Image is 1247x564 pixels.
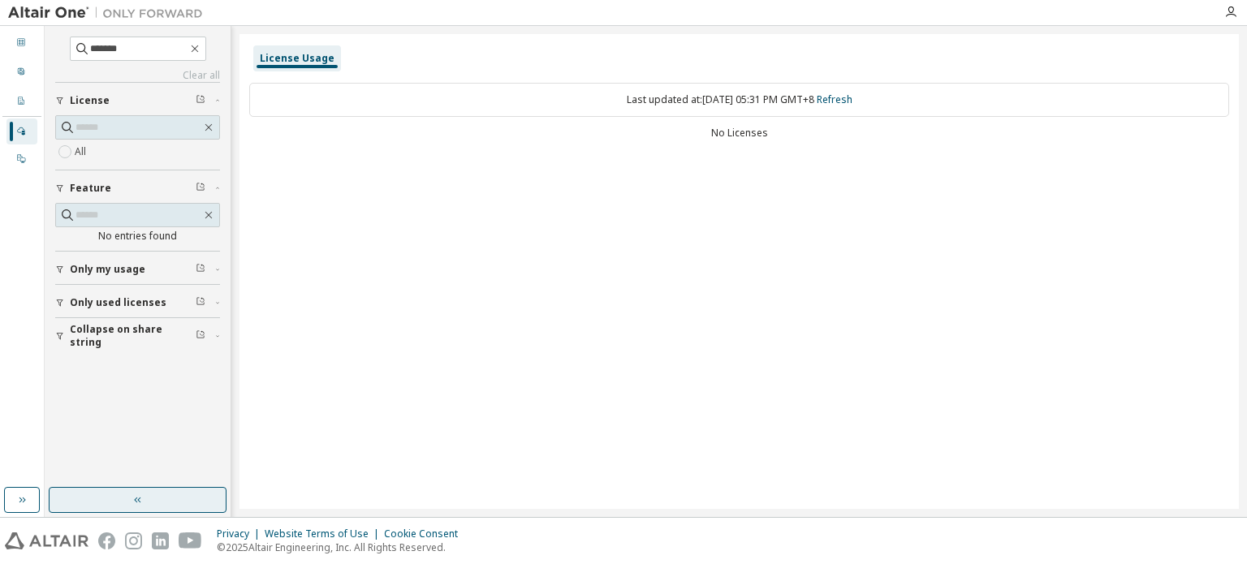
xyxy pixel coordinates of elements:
[384,527,468,540] div: Cookie Consent
[152,532,169,549] img: linkedin.svg
[70,182,111,195] span: Feature
[55,285,220,321] button: Only used licenses
[249,83,1229,117] div: Last updated at: [DATE] 05:31 PM GMT+8
[217,540,468,554] p: © 2025 Altair Engineering, Inc. All Rights Reserved.
[70,296,166,309] span: Only used licenses
[179,532,202,549] img: youtube.svg
[196,329,205,342] span: Clear filter
[55,230,220,243] div: No entries found
[260,52,334,65] div: License Usage
[55,252,220,287] button: Only my usage
[196,182,205,195] span: Clear filter
[55,170,220,206] button: Feature
[55,69,220,82] a: Clear all
[98,532,115,549] img: facebook.svg
[125,532,142,549] img: instagram.svg
[70,323,196,349] span: Collapse on share string
[6,118,37,144] div: Managed
[5,532,88,549] img: altair_logo.svg
[6,59,37,85] div: User Profile
[6,146,37,172] div: On Prem
[70,263,145,276] span: Only my usage
[196,263,205,276] span: Clear filter
[55,318,220,354] button: Collapse on share string
[217,527,265,540] div: Privacy
[75,142,89,161] label: All
[196,94,205,107] span: Clear filter
[249,127,1229,140] div: No Licenses
[6,88,37,114] div: Company Profile
[6,30,37,56] div: Dashboard
[196,296,205,309] span: Clear filter
[8,5,211,21] img: Altair One
[265,527,384,540] div: Website Terms of Use
[817,93,852,106] a: Refresh
[70,94,110,107] span: License
[55,83,220,118] button: License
